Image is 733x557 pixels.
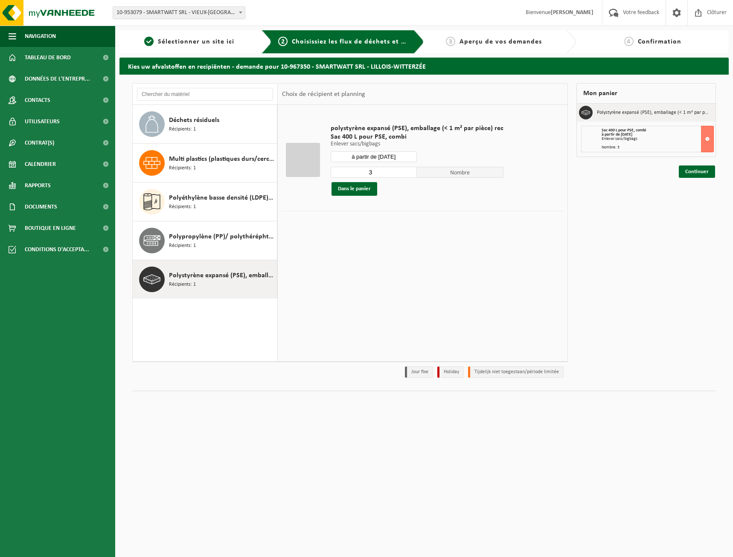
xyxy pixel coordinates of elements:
[113,6,245,19] span: 10-953079 - SMARTWATT SRL - VIEUX-GENAPPE
[25,90,50,111] span: Contacts
[25,175,51,196] span: Rapports
[437,366,464,378] li: Holiday
[169,281,196,289] span: Récipients: 1
[278,37,288,46] span: 2
[25,239,89,260] span: Conditions d'accepta...
[133,144,277,183] button: Multi plastics (plastiques durs/cerclages/EPS/film naturel/film mélange/PMC) Récipients: 1
[446,37,455,46] span: 3
[169,242,196,250] span: Récipients: 1
[25,111,60,132] span: Utilisateurs
[679,165,715,178] a: Continuer
[169,193,275,203] span: Polyéthylène basse densité (LDPE), en vrac, naturel/coloré (80/20)
[331,124,503,133] span: polystyrène expansé (PSE), emballage (< 1 m² par pièce) rec
[25,196,57,218] span: Documents
[133,105,277,144] button: Déchets résiduels Récipients: 1
[332,182,377,196] button: Dans le panier
[169,125,196,133] span: Récipients: 1
[25,132,54,154] span: Contrat(s)
[158,38,234,45] span: Sélectionner un site ici
[292,38,434,45] span: Choisissiez les flux de déchets et récipients
[624,37,634,46] span: 4
[331,151,417,162] input: Sélectionnez date
[113,7,245,19] span: 10-953079 - SMARTWATT SRL - VIEUX-GENAPPE
[405,366,433,378] li: Jour fixe
[169,115,219,125] span: Déchets résiduels
[331,141,503,147] p: Enlever sacs/bigbags
[169,164,196,172] span: Récipients: 1
[25,154,56,175] span: Calendrier
[137,88,273,101] input: Chercher du matériel
[25,47,71,68] span: Tableau de bord
[119,58,729,74] h2: Kies uw afvalstoffen en recipiënten - demande pour 10-967350 - SMARTWATT SRL - LILLOIS-WITTERZÉE
[133,260,277,299] button: Polystyrène expansé (PSE), emballage (< 1 m² par pièce) recyclable Récipients: 1
[602,128,646,133] span: Sac 400 L pour PSE, combi
[169,270,275,281] span: Polystyrène expansé (PSE), emballage (< 1 m² par pièce) recyclable
[460,38,542,45] span: Aperçu de vos demandes
[602,145,713,150] div: Nombre: 3
[133,221,277,260] button: Polypropylène (PP)/ polythéréphtalate d'éthylène (PET), cerclages Récipients: 1
[278,84,369,105] div: Choix de récipient et planning
[169,203,196,211] span: Récipients: 1
[551,9,593,16] strong: [PERSON_NAME]
[602,137,713,141] div: Enlever sacs/bigbags
[169,232,275,242] span: Polypropylène (PP)/ polythéréphtalate d'éthylène (PET), cerclages
[468,366,564,378] li: Tijdelijk niet toegestaan/période limitée
[417,167,503,178] span: Nombre
[331,133,503,141] span: Sac 400 L pour PSE, combi
[25,26,56,47] span: Navigation
[576,83,716,104] div: Mon panier
[133,183,277,221] button: Polyéthylène basse densité (LDPE), en vrac, naturel/coloré (80/20) Récipients: 1
[124,37,255,47] a: 1Sélectionner un site ici
[169,154,275,164] span: Multi plastics (plastiques durs/cerclages/EPS/film naturel/film mélange/PMC)
[638,38,681,45] span: Confirmation
[144,37,154,46] span: 1
[25,218,76,239] span: Boutique en ligne
[602,132,632,137] strong: à partir de [DATE]
[597,106,709,119] h3: Polystyrène expansé (PSE), emballage (< 1 m² par pièce) recyclable
[25,68,90,90] span: Données de l'entrepr...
